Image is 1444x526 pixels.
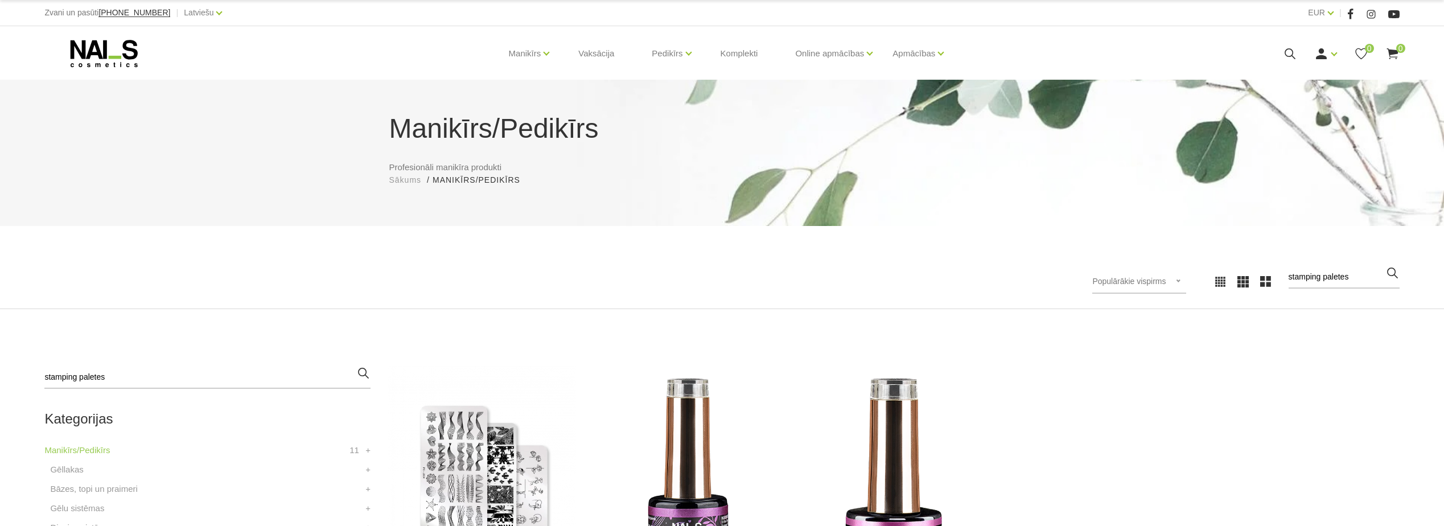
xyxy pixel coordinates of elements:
h1: Manikīrs/Pedikīrs [389,108,1055,149]
span: [PHONE_NUMBER] [98,8,170,17]
a: Gēlu sistēmas [50,502,104,515]
input: Meklēt produktus ... [44,366,371,389]
a: + [365,443,371,457]
a: Bāzes, topi un praimeri [50,482,137,496]
a: + [365,463,371,476]
div: Profesionāli manikīra produkti [381,108,1064,186]
a: Latviešu [184,6,213,19]
a: 0 [1385,47,1400,61]
a: Apmācības [892,31,935,76]
h2: Kategorijas [44,412,371,426]
span: 0 [1365,44,1374,53]
span: 11 [349,443,359,457]
a: EUR [1308,6,1325,19]
span: | [1339,6,1342,20]
span: | [176,6,178,20]
span: Sākums [389,175,422,184]
input: Meklēt produktus ... [1289,266,1400,289]
a: Manikīrs/Pedikīrs [44,443,110,457]
a: Online apmācības [795,31,864,76]
span: 0 [1396,44,1405,53]
a: Sākums [389,174,422,186]
a: Vaksācija [569,26,623,81]
a: Komplekti [711,26,767,81]
a: Gēllakas [50,463,83,476]
a: Manikīrs [509,31,541,76]
span: Populārākie vispirms [1092,277,1166,286]
div: Zvani un pasūti [44,6,170,20]
a: + [365,502,371,515]
a: Pedikīrs [652,31,682,76]
a: [PHONE_NUMBER] [98,9,170,17]
li: Manikīrs/Pedikīrs [433,174,532,186]
a: 0 [1354,47,1368,61]
a: + [365,482,371,496]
